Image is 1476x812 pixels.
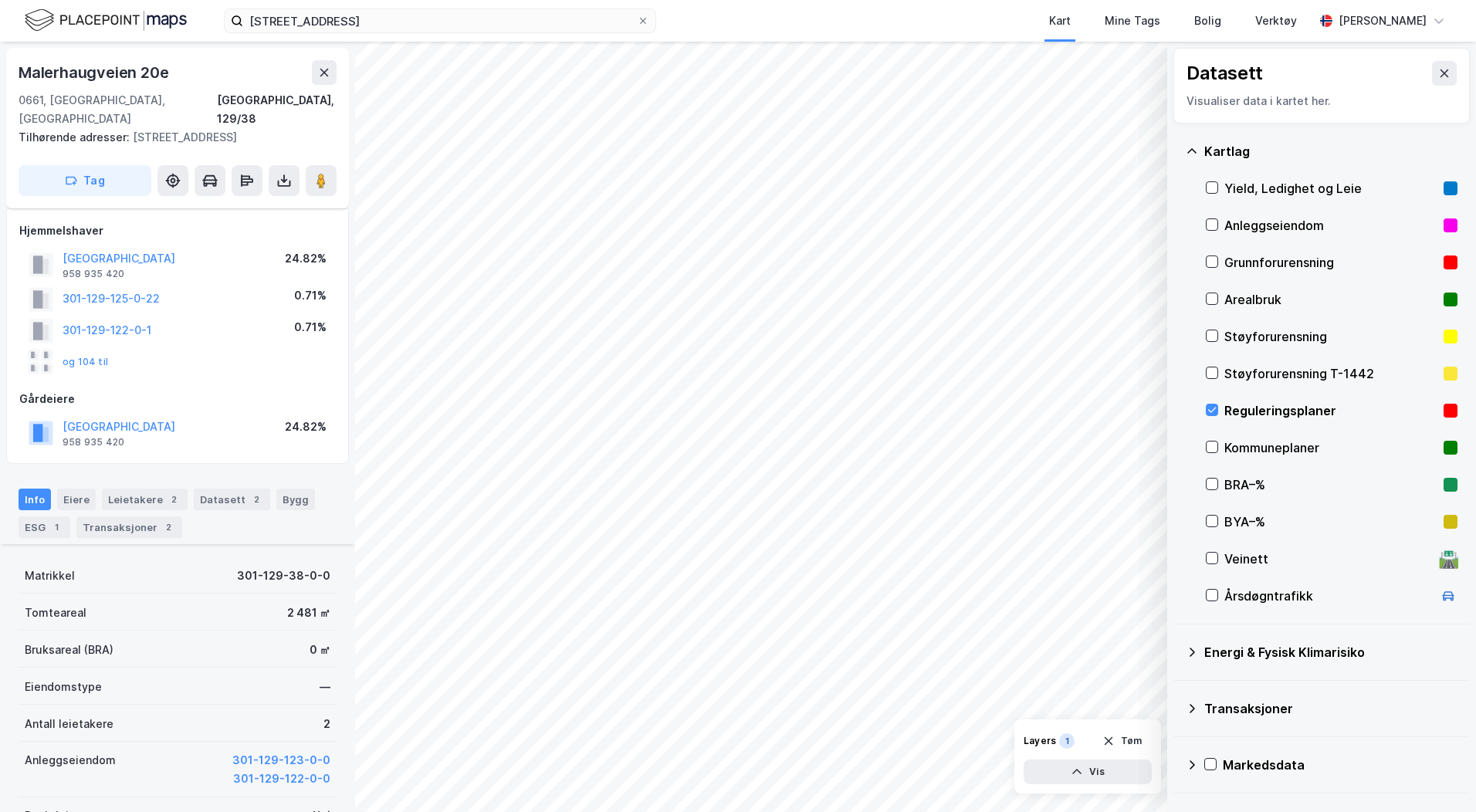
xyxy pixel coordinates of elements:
div: ESG [19,516,70,538]
div: BRA–% [1224,475,1437,494]
div: [PERSON_NAME] [1339,12,1427,30]
div: 24.82% [285,418,327,436]
div: Kart [1049,12,1071,30]
div: Grunnforurensning [1224,253,1437,272]
div: Kontrollprogram for chat [1399,738,1476,812]
div: Bolig [1194,12,1221,30]
div: Gårdeiere [19,390,336,408]
div: Tomteareal [25,604,86,622]
div: Bruksareal (BRA) [25,641,113,659]
div: Eiendomstype [25,678,102,696]
div: Yield, Ledighet og Leie [1224,179,1437,198]
div: 🛣️ [1438,549,1459,569]
div: 1 [49,519,64,535]
div: Transaksjoner [1204,699,1457,718]
div: 2 [323,715,330,733]
div: 0.71% [294,286,327,305]
div: 24.82% [285,249,327,268]
div: Årsdøgntrafikk [1224,587,1433,605]
div: Støyforurensning [1224,327,1437,346]
div: Datasett [194,489,270,510]
div: Energi & Fysisk Klimarisiko [1204,643,1457,661]
div: Markedsdata [1223,756,1457,774]
button: 301-129-123-0-0 [232,751,330,770]
div: 2 [166,492,181,507]
div: 958 935 420 [63,268,124,280]
div: — [320,678,330,696]
div: [GEOGRAPHIC_DATA], 129/38 [217,91,337,128]
div: 0661, [GEOGRAPHIC_DATA], [GEOGRAPHIC_DATA] [19,91,217,128]
div: Antall leietakere [25,715,113,733]
div: Støyforurensning T-1442 [1224,364,1437,383]
div: Visualiser data i kartet her. [1187,92,1457,110]
div: Arealbruk [1224,290,1437,309]
div: 301-129-38-0-0 [237,567,330,585]
div: Anleggseiendom [1224,216,1437,235]
div: 0 ㎡ [310,641,330,659]
button: Tøm [1092,729,1152,753]
div: Matrikkel [25,567,75,585]
div: Verktøy [1255,12,1297,30]
div: Datasett [1187,61,1263,86]
button: Tag [19,165,151,196]
input: Søk på adresse, matrikkel, gårdeiere, leietakere eller personer [243,9,637,32]
button: 301-129-122-0-0 [233,770,330,788]
div: Hjemmelshaver [19,222,336,240]
div: Veinett [1224,550,1433,568]
div: Leietakere [102,489,188,510]
span: Tilhørende adresser: [19,130,133,144]
div: 958 935 420 [63,436,124,448]
div: 2 [249,492,264,507]
div: Kartlag [1204,142,1457,161]
div: Reguleringsplaner [1224,401,1437,420]
div: Bygg [276,489,315,510]
div: 1 [1059,733,1075,749]
div: Eiere [57,489,96,510]
div: Anleggseiendom [25,751,116,770]
div: 0.71% [294,318,327,337]
div: Transaksjoner [76,516,182,538]
button: Vis [1024,760,1152,784]
div: Malerhaugveien 20e [19,60,171,85]
div: 2 [161,519,176,535]
div: Kommuneplaner [1224,438,1437,457]
img: logo.f888ab2527a4732fd821a326f86c7f29.svg [25,7,187,34]
div: [STREET_ADDRESS] [19,128,324,147]
iframe: Chat Widget [1399,738,1476,812]
div: Info [19,489,51,510]
div: 2 481 ㎡ [287,604,330,622]
div: Layers [1024,735,1056,747]
div: Mine Tags [1105,12,1160,30]
div: BYA–% [1224,513,1437,531]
